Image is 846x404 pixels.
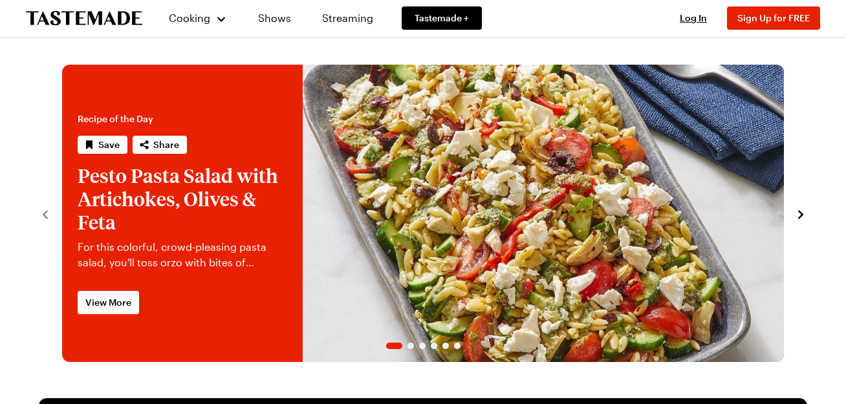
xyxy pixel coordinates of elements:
a: Tastemade + [402,6,482,30]
span: Share [153,138,179,151]
span: Save [98,138,120,151]
span: Go to slide 4 [431,343,437,349]
span: Sign Up for FREE [737,12,810,23]
button: Save recipe [78,136,127,154]
span: Go to slide 3 [419,343,426,349]
button: Cooking [168,3,227,34]
a: To Tastemade Home Page [26,11,142,26]
div: 1 / 6 [62,65,784,362]
button: navigate to next item [794,206,807,221]
button: Log In [667,12,719,25]
a: View More [78,291,139,314]
button: Share [133,136,187,154]
span: Tastemade + [415,12,469,25]
span: View More [85,296,131,309]
span: Log In [680,12,707,23]
button: Sign Up for FREE [727,6,820,30]
span: Go to slide 6 [454,343,461,349]
span: Go to slide 2 [407,343,414,349]
button: navigate to previous item [39,206,52,221]
span: Cooking [169,12,210,24]
span: Go to slide 5 [442,343,449,349]
span: Go to slide 1 [386,343,402,349]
